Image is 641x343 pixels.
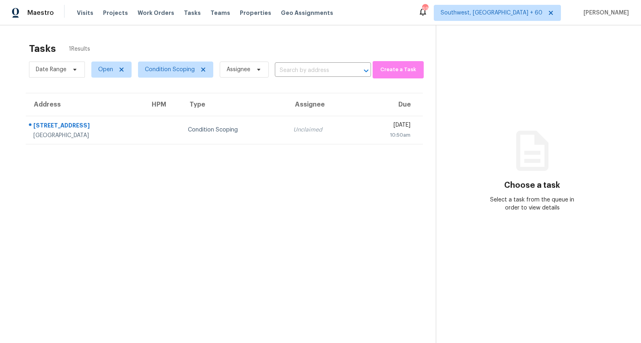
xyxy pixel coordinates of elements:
th: Type [181,93,286,116]
button: Create a Task [373,61,424,78]
span: Geo Assignments [281,9,333,17]
th: Due [357,93,423,116]
span: Condition Scoping [145,66,195,74]
div: 10:50am [363,131,410,139]
span: Southwest, [GEOGRAPHIC_DATA] + 60 [441,9,542,17]
div: Condition Scoping [188,126,280,134]
span: Projects [103,9,128,17]
th: Address [26,93,144,116]
h3: Choose a task [504,181,560,189]
div: [DATE] [363,121,410,131]
span: [PERSON_NAME] [580,9,629,17]
button: Open [361,65,372,76]
input: Search by address [275,64,348,77]
th: Assignee [287,93,357,116]
h2: Tasks [29,45,56,53]
span: 1 Results [69,45,90,53]
span: Maestro [27,9,54,17]
div: Unclaimed [293,126,350,134]
th: HPM [144,93,181,116]
div: [GEOGRAPHIC_DATA] [33,131,137,140]
span: Visits [77,9,93,17]
span: Date Range [36,66,66,74]
span: Properties [240,9,271,17]
div: [STREET_ADDRESS] [33,121,137,131]
span: Tasks [184,10,201,16]
span: Work Orders [138,9,174,17]
div: 691 [422,5,428,13]
span: Teams [210,9,230,17]
span: Assignee [227,66,250,74]
span: Create a Task [377,65,420,74]
div: Select a task from the queue in order to view details [484,196,580,212]
span: Open [98,66,113,74]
